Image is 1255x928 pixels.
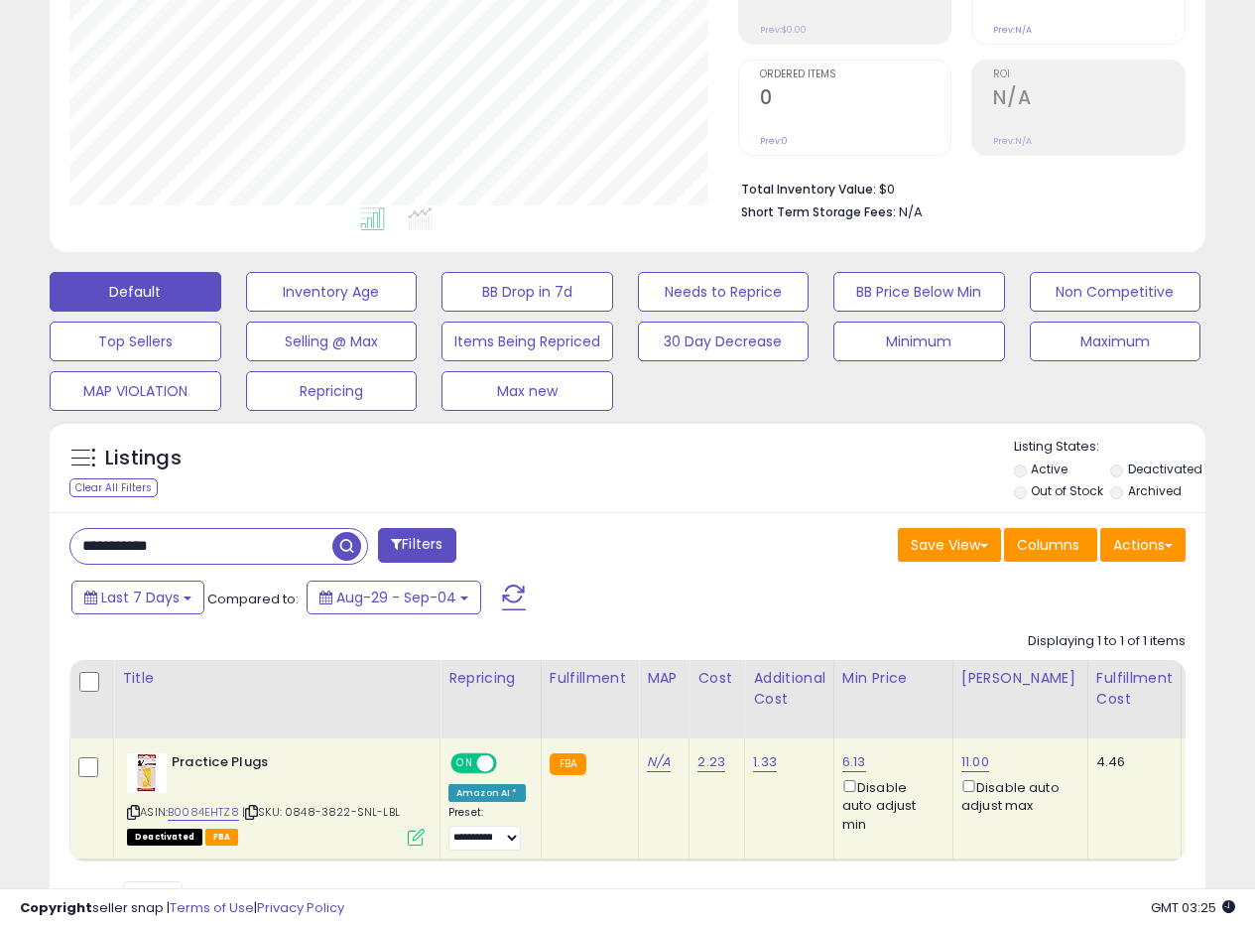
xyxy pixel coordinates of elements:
button: Repricing [246,371,418,411]
div: Disable auto adjust max [961,776,1072,815]
span: Columns [1017,535,1079,555]
div: Clear All Filters [69,478,158,497]
button: 30 Day Decrease [638,322,810,361]
span: ON [452,755,477,772]
span: ROI [993,69,1185,80]
button: Selling @ Max [246,322,418,361]
button: Actions [1100,528,1186,562]
a: Terms of Use [170,898,254,917]
h2: 0 [760,86,951,113]
button: MAP VIOLATION [50,371,221,411]
label: Out of Stock [1031,482,1103,499]
span: Ordered Items [760,69,951,80]
span: Last 7 Days [101,588,180,607]
button: Needs to Reprice [638,272,810,312]
div: Displaying 1 to 1 of 1 items [1028,632,1186,651]
button: Filters [378,528,455,563]
small: Prev: N/A [993,24,1032,36]
button: Non Competitive [1030,272,1201,312]
li: $0 [741,176,1171,199]
span: Show: entries [84,887,227,906]
div: Preset: [448,806,526,851]
span: Compared to: [207,590,299,608]
button: BB Drop in 7d [441,272,613,312]
div: Min Price [842,668,944,689]
span: FBA [205,829,239,846]
small: Prev: 0 [760,135,788,147]
small: Prev: N/A [993,135,1032,147]
span: All listings that are unavailable for purchase on Amazon for any reason other than out-of-stock [127,829,202,846]
h2: N/A [993,86,1185,113]
button: Minimum [833,322,1005,361]
label: Active [1031,461,1067,477]
div: Additional Cost [753,668,825,710]
div: Fulfillment [550,668,630,689]
div: seller snap | | [20,899,344,918]
div: ASIN: [127,753,425,844]
div: Repricing [448,668,533,689]
button: Max new [441,371,613,411]
div: Title [122,668,432,689]
a: B0084EHTZ8 [168,804,239,821]
button: Aug-29 - Sep-04 [307,581,481,614]
a: 2.23 [697,752,725,772]
a: 11.00 [961,752,989,772]
button: Inventory Age [246,272,418,312]
button: Default [50,272,221,312]
span: OFF [494,755,526,772]
button: Last 7 Days [71,581,204,614]
span: 2025-09-12 03:25 GMT [1151,898,1235,917]
a: 1.33 [753,752,777,772]
b: Practice Plugs [172,753,413,777]
h5: Listings [105,445,182,472]
strong: Copyright [20,898,92,917]
button: Top Sellers [50,322,221,361]
small: FBA [550,753,586,775]
div: MAP [647,668,681,689]
small: Prev: $0.00 [760,24,807,36]
p: Listing States: [1014,438,1205,457]
a: Privacy Policy [257,898,344,917]
span: N/A [899,202,923,221]
button: Save View [898,528,1001,562]
button: Columns [1004,528,1097,562]
b: Total Inventory Value: [741,181,876,198]
button: BB Price Below Min [833,272,1005,312]
div: 4.46 [1096,753,1166,771]
button: Items Being Repriced [441,322,613,361]
button: Maximum [1030,322,1201,361]
div: Fulfillment Cost [1096,668,1173,710]
label: Archived [1128,482,1182,499]
div: Cost [697,668,736,689]
div: Disable auto adjust min [842,776,938,834]
img: 41AW9NGPrdL._SL40_.jpg [127,753,167,793]
span: | SKU: 0848-3822-SNL-LBL [242,804,400,820]
span: Aug-29 - Sep-04 [336,588,456,607]
a: 6.13 [842,752,866,772]
div: Amazon AI * [448,784,526,802]
a: N/A [647,752,671,772]
b: Short Term Storage Fees: [741,203,896,220]
label: Deactivated [1128,461,1202,477]
div: [PERSON_NAME] [961,668,1079,689]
